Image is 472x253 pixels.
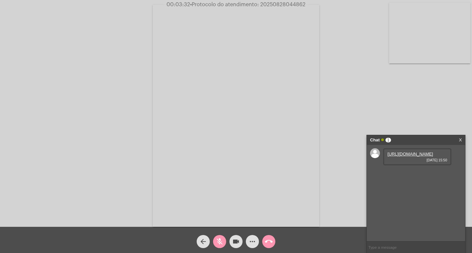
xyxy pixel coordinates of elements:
[199,238,207,245] mat-icon: arrow_back
[459,135,462,145] a: X
[370,135,380,145] strong: Chat
[190,2,192,7] span: •
[232,238,240,245] mat-icon: videocam
[387,152,433,156] a: [URL][DOMAIN_NAME]
[216,238,224,245] mat-icon: mic_off
[190,2,305,7] span: Protocolo do atendimento: 20250828044862
[385,138,391,142] span: 1
[265,238,273,245] mat-icon: call_end
[381,138,384,141] span: Online
[248,238,256,245] mat-icon: more_horiz
[367,242,465,253] input: Type a message
[167,2,190,7] span: 00:03:32
[387,158,447,162] span: [DATE] 15:50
